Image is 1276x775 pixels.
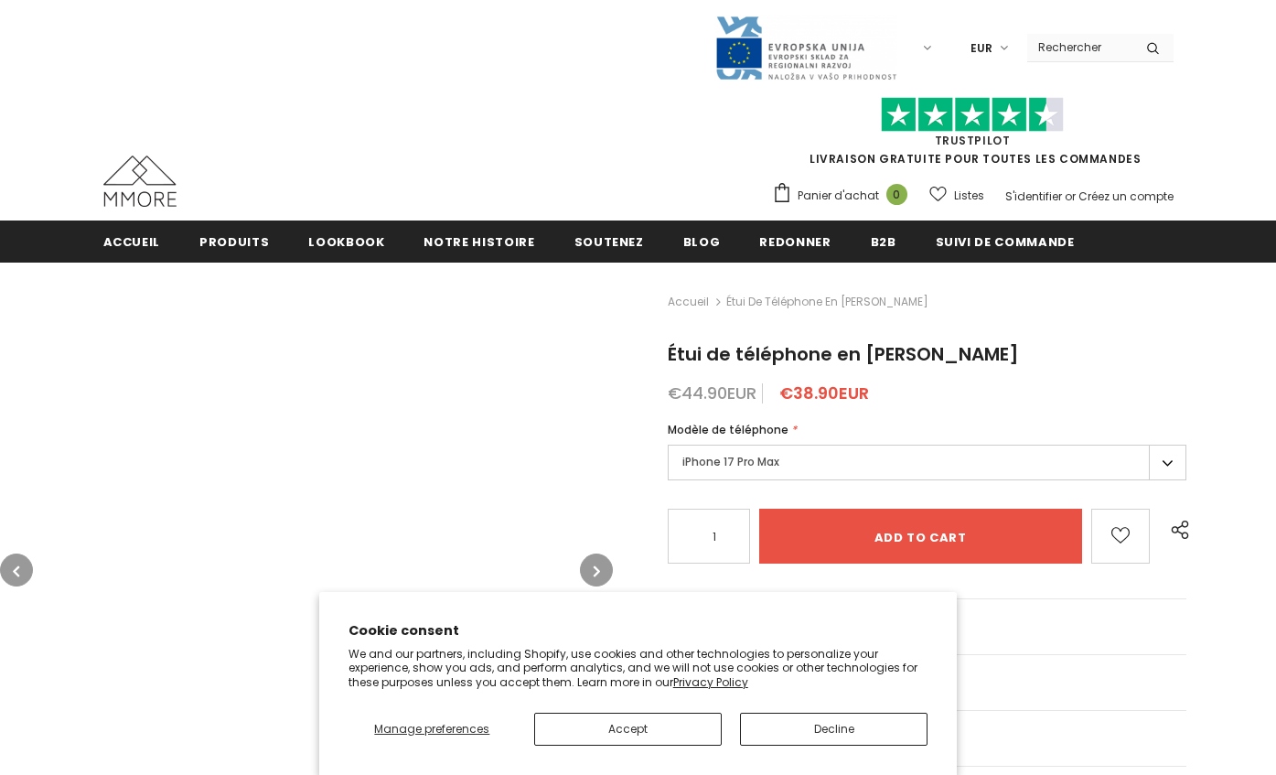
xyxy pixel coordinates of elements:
[534,713,722,746] button: Accept
[936,221,1075,262] a: Suivi de commande
[668,445,1187,480] label: iPhone 17 Pro Max
[779,382,869,404] span: €38.90EUR
[424,233,534,251] span: Notre histoire
[1078,188,1174,204] a: Créez un compte
[374,721,489,737] span: Manage preferences
[1065,188,1076,204] span: or
[871,233,896,251] span: B2B
[348,621,928,640] h2: Cookie consent
[103,233,161,251] span: Accueil
[308,233,384,251] span: Lookbook
[759,233,831,251] span: Redonner
[871,221,896,262] a: B2B
[348,713,516,746] button: Manage preferences
[668,291,709,313] a: Accueil
[668,382,756,404] span: €44.90EUR
[726,291,928,313] span: Étui de téléphone en [PERSON_NAME]
[1027,34,1132,60] input: Search Site
[308,221,384,262] a: Lookbook
[929,179,984,211] a: Listes
[199,233,269,251] span: Produits
[673,674,748,690] a: Privacy Policy
[954,187,984,205] span: Listes
[668,341,1019,367] span: Étui de téléphone en [PERSON_NAME]
[103,156,177,207] img: Cas MMORE
[881,97,1064,133] img: Faites confiance aux étoiles pilotes
[348,647,928,690] p: We and our partners, including Shopify, use cookies and other technologies to personalize your ex...
[759,509,1082,564] input: Add to cart
[199,221,269,262] a: Produits
[759,221,831,262] a: Redonner
[103,221,161,262] a: Accueil
[772,182,917,210] a: Panier d'achat 0
[798,187,879,205] span: Panier d'achat
[935,133,1011,148] a: TrustPilot
[772,105,1174,167] span: LIVRAISON GRATUITE POUR TOUTES LES COMMANDES
[574,233,644,251] span: soutenez
[1005,188,1062,204] a: S'identifier
[936,233,1075,251] span: Suivi de commande
[886,184,907,205] span: 0
[424,221,534,262] a: Notre histoire
[970,39,992,58] span: EUR
[683,221,721,262] a: Blog
[574,221,644,262] a: soutenez
[714,15,897,81] img: Javni Razpis
[668,422,788,437] span: Modèle de téléphone
[740,713,928,746] button: Decline
[714,39,897,55] a: Javni Razpis
[683,233,721,251] span: Blog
